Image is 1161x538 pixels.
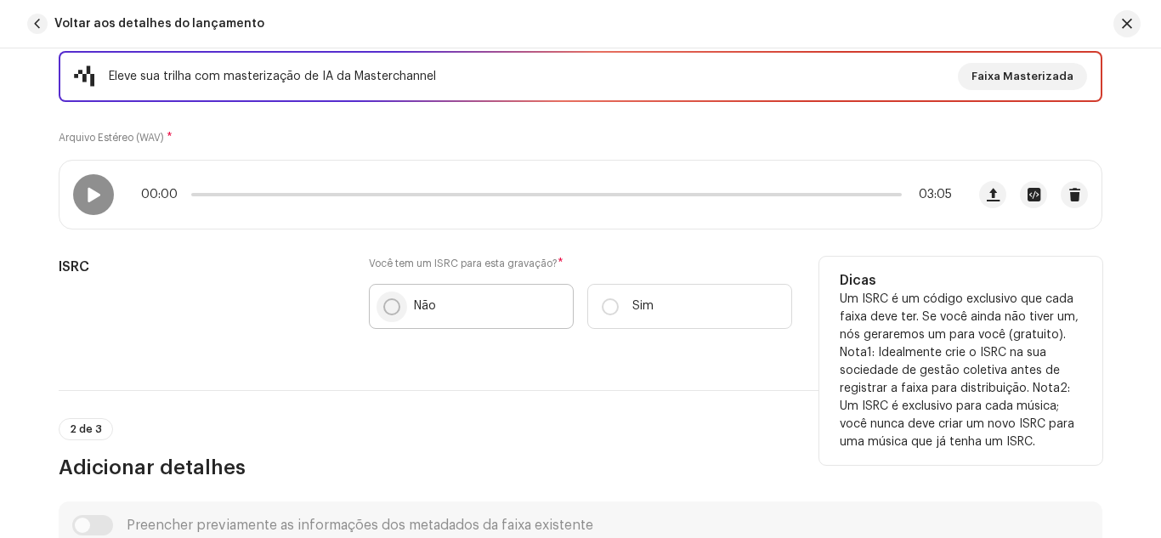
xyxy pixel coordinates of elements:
[958,63,1087,90] button: Faixa Masterizada
[971,59,1073,93] span: Faixa Masterizada
[59,257,342,277] h5: ISRC
[109,66,436,87] div: Eleve sua trilha com masterização de IA da Masterchannel
[632,297,654,315] p: Sim
[369,257,792,270] label: Você tem um ISRC para esta gravação?
[840,291,1082,451] p: Um ISRC é um código exclusivo que cada faixa deve ter. Se você ainda não tiver um, nós geraremos ...
[414,297,436,315] p: Não
[909,188,952,201] span: 03:05
[59,454,1102,481] h3: Adicionar detalhes
[840,270,1082,291] h5: Dicas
